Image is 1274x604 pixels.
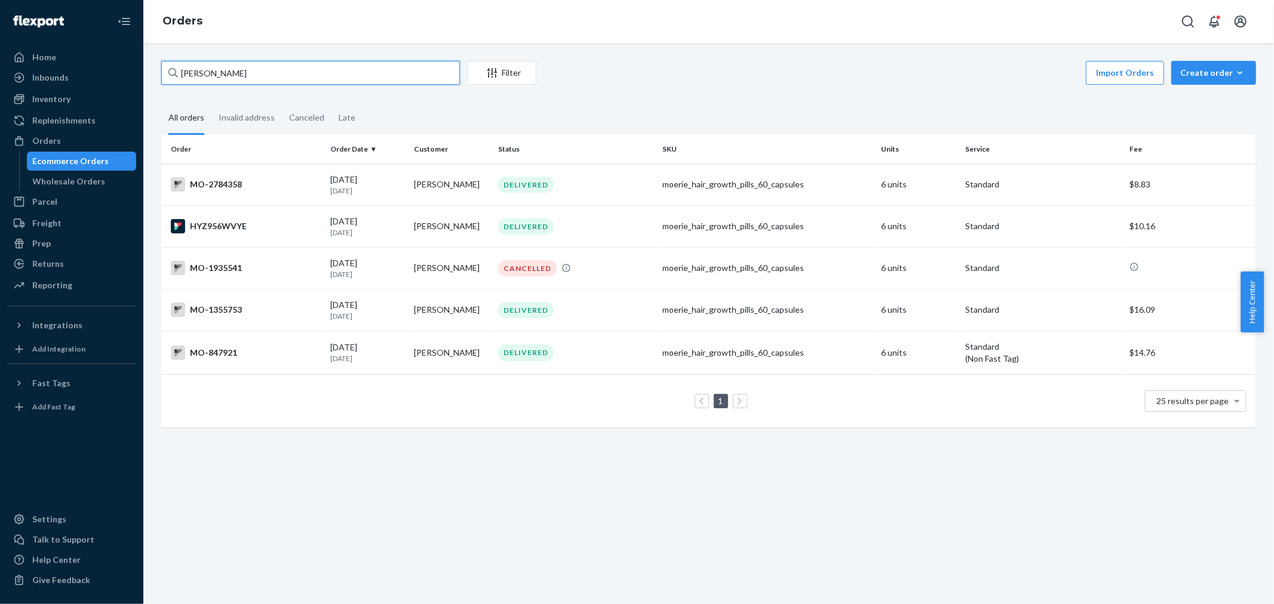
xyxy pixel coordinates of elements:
div: All orders [168,102,204,135]
th: Fee [1125,135,1256,164]
td: 6 units [877,331,961,375]
div: Freight [32,217,62,229]
div: Create order [1180,67,1247,79]
div: moerie_hair_growth_pills_60_capsules [662,220,872,232]
div: Home [32,51,56,63]
div: DELIVERED [498,177,554,193]
p: [DATE] [330,311,405,321]
div: Replenishments [32,115,96,127]
p: Standard [965,178,1120,190]
div: (Non Fast Tag) [965,353,1120,365]
a: Inventory [7,90,136,109]
ol: breadcrumbs [153,4,212,39]
td: 6 units [877,289,961,331]
td: $16.09 [1125,289,1256,331]
div: Add Fast Tag [32,402,75,412]
div: DELIVERED [498,344,554,360]
a: Wholesale Orders [27,172,137,191]
a: Returns [7,254,136,273]
a: Talk to Support [7,530,136,549]
div: Customer [414,144,489,154]
div: MO-2784358 [171,177,321,192]
td: [PERSON_NAME] [409,164,493,205]
p: [DATE] [330,353,405,363]
div: Wholesale Orders [33,175,106,187]
div: Settings [32,513,66,525]
button: Open Search Box [1176,10,1200,33]
div: [DATE] [330,215,405,238]
div: MO-1355753 [171,303,321,317]
p: Standard [965,304,1120,316]
a: Freight [7,214,136,233]
th: Order [161,135,326,164]
td: [PERSON_NAME] [409,331,493,375]
button: Open notifications [1202,10,1226,33]
div: Filter [468,67,536,79]
div: MO-1935541 [171,261,321,275]
div: Inventory [32,93,70,105]
div: Prep [32,238,51,249]
td: 6 units [877,247,961,289]
button: Give Feedback [7,571,136,590]
button: Open account menu [1229,10,1252,33]
p: Standard [965,341,1120,353]
td: 6 units [877,205,961,247]
span: Help Center [1241,272,1264,332]
a: Inbounds [7,68,136,87]
td: [PERSON_NAME] [409,247,493,289]
img: Flexport logo [13,16,64,27]
p: [DATE] [330,269,405,279]
td: $14.76 [1125,331,1256,375]
div: DELIVERED [498,218,554,235]
div: [DATE] [330,341,405,363]
button: Close Navigation [112,10,136,33]
a: Page 1 is your current page [716,396,726,406]
td: $8.83 [1125,164,1256,205]
a: Ecommerce Orders [27,152,137,171]
div: Talk to Support [32,534,94,546]
button: Integrations [7,316,136,335]
td: $10.16 [1125,205,1256,247]
div: MO-847921 [171,346,321,360]
a: Add Fast Tag [7,397,136,417]
a: Orders [162,14,202,27]
a: Home [7,48,136,67]
td: [PERSON_NAME] [409,205,493,247]
div: HYZ956WVYE [171,219,321,233]
div: DELIVERED [498,302,554,318]
button: Import Orders [1086,61,1164,85]
p: Standard [965,220,1120,232]
div: Integrations [32,319,82,331]
a: Replenishments [7,111,136,130]
div: moerie_hair_growth_pills_60_capsules [662,304,872,316]
button: Filter [467,61,536,85]
div: Help Center [32,554,81,566]
p: [DATE] [330,186,405,196]
div: moerie_hair_growth_pills_60_capsules [662,262,872,274]
th: Status [493,135,658,164]
a: Help Center [7,550,136,569]
div: Late [339,102,355,133]
div: moerie_hair_growth_pills_60_capsules [662,347,872,359]
td: 6 units [877,164,961,205]
div: Inbounds [32,72,69,84]
span: 25 results per page [1157,396,1229,406]
a: Parcel [7,192,136,211]
div: [DATE] [330,174,405,196]
p: [DATE] [330,227,405,238]
a: Orders [7,131,136,150]
a: Add Integration [7,340,136,359]
div: Add Integration [32,344,85,354]
input: Search orders [161,61,460,85]
div: Parcel [32,196,57,208]
th: SKU [658,135,877,164]
div: Invalid address [219,102,275,133]
div: [DATE] [330,257,405,279]
div: Fast Tags [32,377,70,389]
div: Canceled [289,102,324,133]
th: Service [960,135,1125,164]
td: [PERSON_NAME] [409,289,493,331]
div: [DATE] [330,299,405,321]
button: Create order [1171,61,1256,85]
a: Reporting [7,276,136,295]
